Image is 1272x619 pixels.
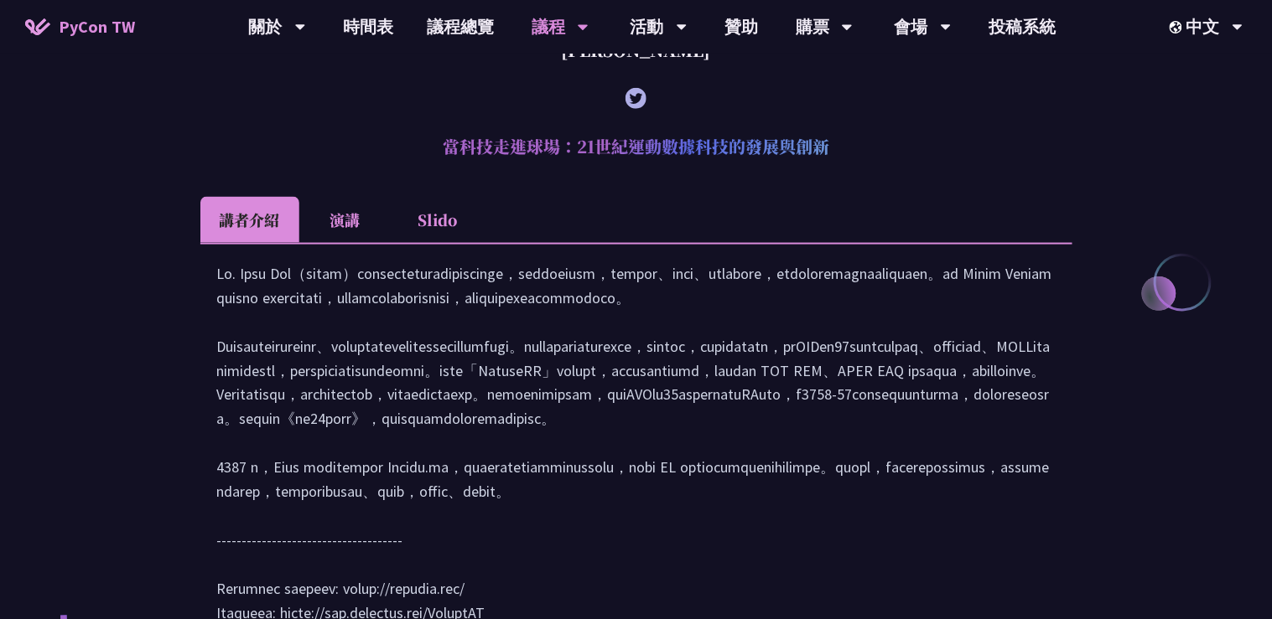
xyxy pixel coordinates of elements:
img: Locale Icon [1170,21,1186,34]
a: PyCon TW [8,6,152,48]
h2: 當科技走進球場：21世紀運動數據科技的發展與創新 [200,121,1072,172]
img: Home icon of PyCon TW 2025 [25,18,50,35]
span: PyCon TW [59,14,135,39]
li: Slido [392,197,484,243]
li: 演講 [299,197,392,243]
li: 講者介紹 [200,197,299,243]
